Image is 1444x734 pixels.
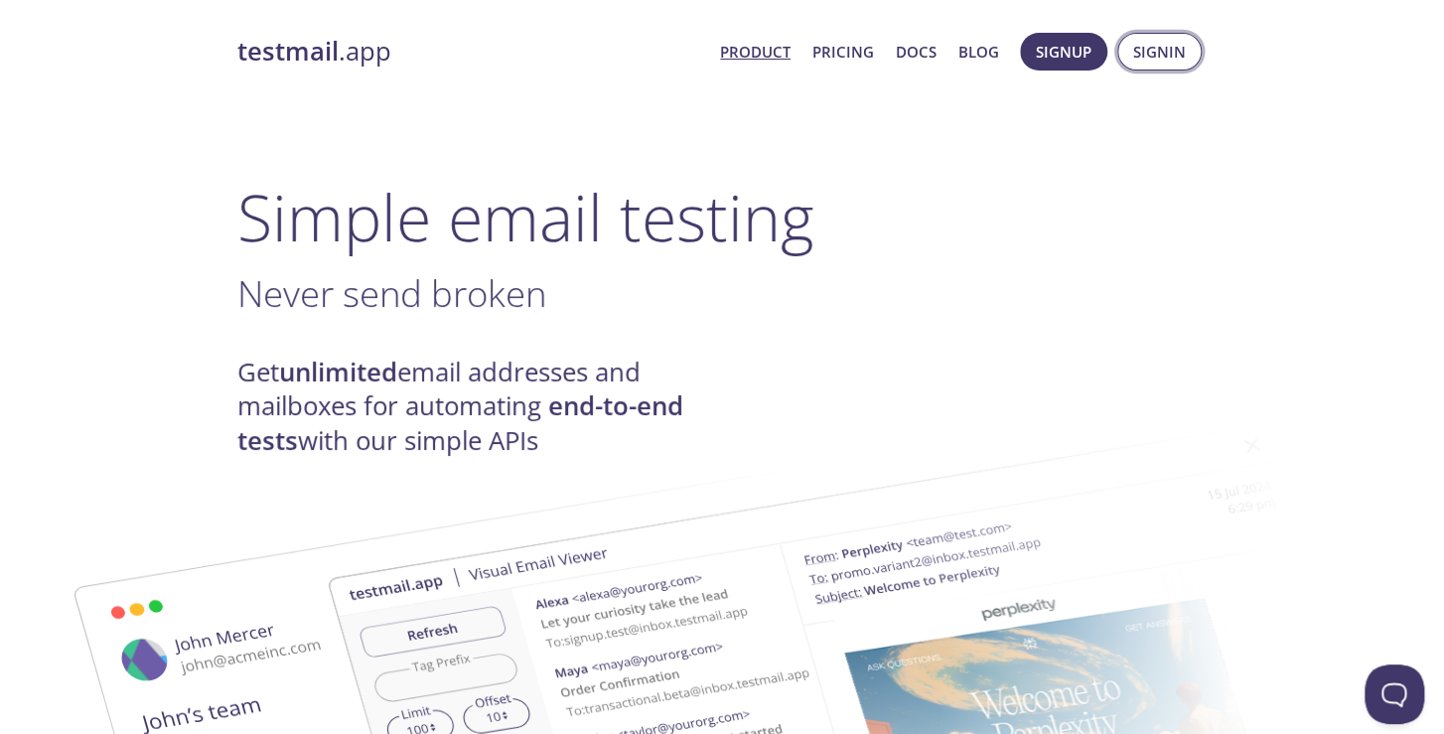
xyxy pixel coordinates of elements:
a: Docs [896,39,937,65]
span: Never send broken [237,268,546,318]
iframe: Help Scout Beacon - Open [1365,664,1424,724]
strong: unlimited [279,355,397,389]
span: Signin [1133,39,1186,65]
strong: end-to-end tests [237,388,683,457]
button: Signup [1020,33,1107,71]
h4: Get email addresses and mailboxes for automating with our simple APIs [237,356,722,458]
strong: testmail [237,34,339,69]
a: Blog [958,39,999,65]
a: Product [720,39,791,65]
button: Signin [1117,33,1202,71]
span: Signup [1036,39,1091,65]
a: Pricing [812,39,874,65]
h1: Simple email testing [237,179,1207,255]
a: testmail.app [237,35,704,69]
